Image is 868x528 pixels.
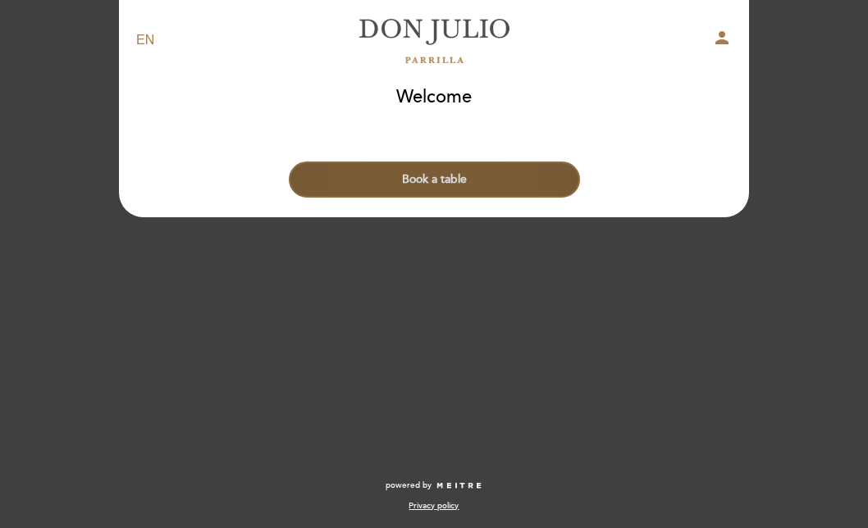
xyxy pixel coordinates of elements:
[331,18,537,63] a: [PERSON_NAME]
[396,88,472,107] h1: Welcome
[386,480,432,491] span: powered by
[386,480,482,491] a: powered by
[712,28,732,53] button: person
[712,28,732,48] i: person
[436,482,482,490] img: MEITRE
[289,162,580,198] button: Book a table
[409,500,459,512] a: Privacy policy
